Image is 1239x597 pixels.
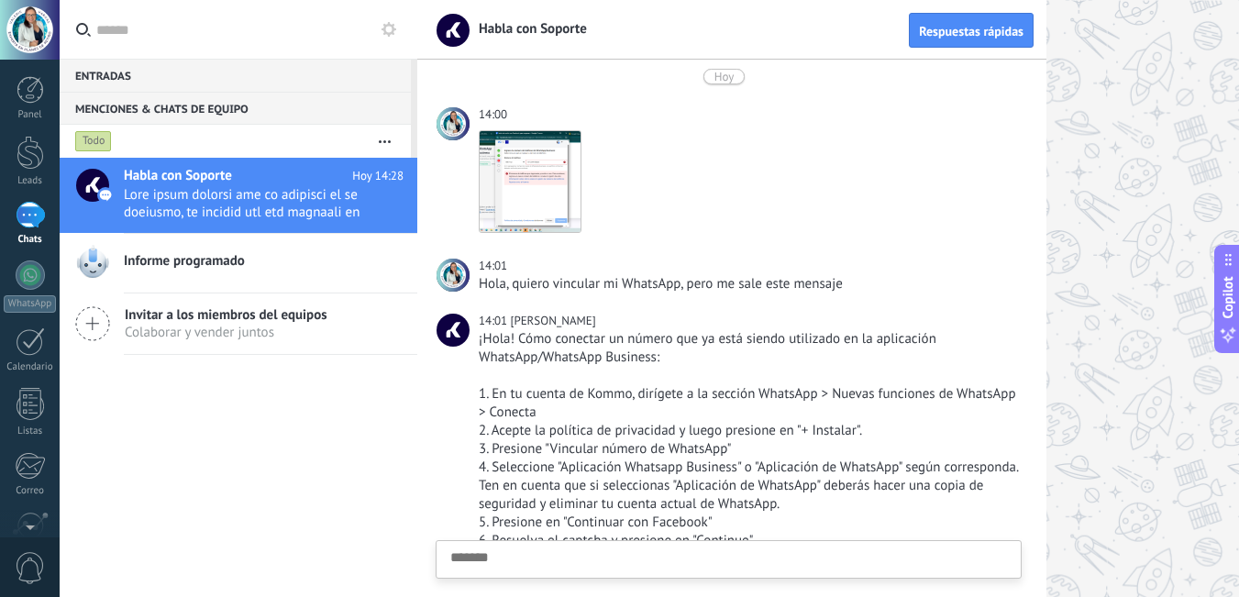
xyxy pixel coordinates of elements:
div: 5. Presione en "Continuar con Facebook" [479,514,1018,532]
div: 2. Acepte la política de privacidad y luego presione en "+ Instalar". [479,422,1018,440]
a: Informe programado [60,234,417,293]
div: Leads [4,175,57,187]
span: Colaborar y vender juntos [125,324,327,341]
span: Aldana D. [510,313,595,328]
a: Habla con Soporte Hoy 14:28 Lore ipsum dolorsi ame co adipisci el se doeiusmo, te incidid utl etd... [60,158,417,233]
div: 4. Seleccione "Aplicación Whatsapp Business" o "Aplicación de WhatsApp" según corresponda. Ten en... [479,459,1018,514]
span: Invitar a los miembros del equipos [125,306,327,324]
button: Respuestas rápidas [909,13,1034,48]
div: ¡Hola! Cómo conectar un número que ya está siendo utilizado en la aplicación WhatsApp/WhatsApp Bu... [479,330,1018,367]
div: 3. Presione "Vincular número de WhatsApp" [479,440,1018,459]
span: Copilot [1219,276,1237,318]
span: Habla con Soporte [468,20,587,38]
div: Todo [75,130,112,152]
div: Hola, quiero vincular mi WhatsApp, pero me sale este mensaje [479,275,1018,293]
div: 14:00 [479,105,510,124]
div: Menciones & Chats de equipo [60,92,411,125]
div: 6. Resuelva el captcha y presione en "Continue" [479,532,1018,550]
span: Respuestas rápidas [919,25,1023,38]
span: Informe programado [124,252,245,271]
div: 14:01 [479,312,510,330]
span: Hoy 14:28 [352,167,404,185]
span: Lore ipsum dolorsi ame co adipisci el se doeiusmo, te incidid utl etd magnaali en admini ven quis... [124,186,369,221]
span: Aldana D. [437,314,470,347]
span: Valerie Vargas [437,107,470,140]
span: Valerie Vargas [437,259,470,292]
div: 1. En tu cuenta de Kommo, dirígete a la sección WhatsApp > Nuevas funciones de WhatsApp > Conecta [479,385,1018,422]
div: Listas [4,426,57,437]
div: Entradas [60,59,411,92]
div: WhatsApp [4,295,56,313]
div: Calendario [4,361,57,373]
div: Panel [4,109,57,121]
div: Correo [4,485,57,497]
div: Chats [4,234,57,246]
span: Habla con Soporte [124,167,232,185]
div: 14:01 [479,257,510,275]
img: bcb3fd1e-0b1b-42bd-91f7-f35fd265a0ac [480,131,581,232]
